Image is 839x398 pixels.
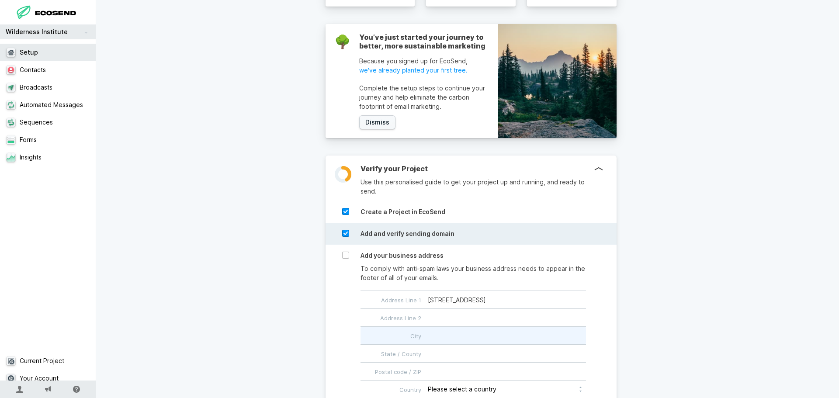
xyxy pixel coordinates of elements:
[359,115,395,130] button: Dismiss
[334,34,350,49] span: 🌳
[361,264,586,282] p: To comply with anti-spam laws your business address needs to appear in the footer of all of your ...
[361,345,586,362] input: State / County
[361,309,586,326] input: Address Line 2
[361,327,586,344] input: City
[361,164,595,173] h3: Verify your Project
[359,33,490,50] h3: You’ve just started your journey to better, more sustainable marketing
[359,56,490,75] p: Because you signed up for EcoSend,
[428,381,586,398] select: Country
[359,66,490,75] a: we've already planted your first tree.
[361,230,647,238] h4: Add and verify sending domain
[361,291,586,308] input: Address Line 1
[361,177,595,196] p: Use this personalised guide to get your project up and running, and ready to send.
[361,208,647,216] h4: Create a Project in EcoSend
[361,363,586,380] input: Postal code / ZIP
[361,252,647,260] h4: Add your business address
[359,83,490,111] p: Complete the setup steps to continue your journey and help eliminate the carbon footprint of emai...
